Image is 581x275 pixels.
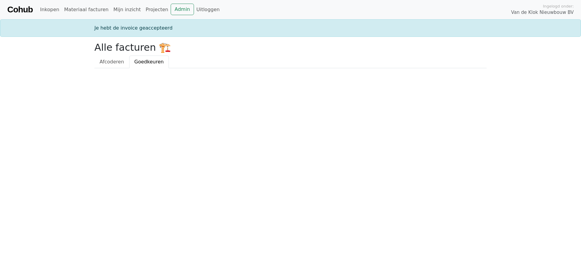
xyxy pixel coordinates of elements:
[7,2,33,17] a: Cohub
[134,59,164,65] span: Goedkeuren
[91,24,490,32] div: Je hebt de invoice geaccepteerd
[62,4,111,16] a: Materiaal facturen
[94,56,129,68] a: Afcoderen
[129,56,169,68] a: Goedkeuren
[143,4,171,16] a: Projecten
[543,3,574,9] span: Ingelogd onder:
[511,9,574,16] span: Van de Klok Nieuwbouw BV
[38,4,61,16] a: Inkopen
[171,4,194,15] a: Admin
[100,59,124,65] span: Afcoderen
[111,4,143,16] a: Mijn inzicht
[94,42,487,53] h2: Alle facturen 🏗️
[194,4,222,16] a: Uitloggen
